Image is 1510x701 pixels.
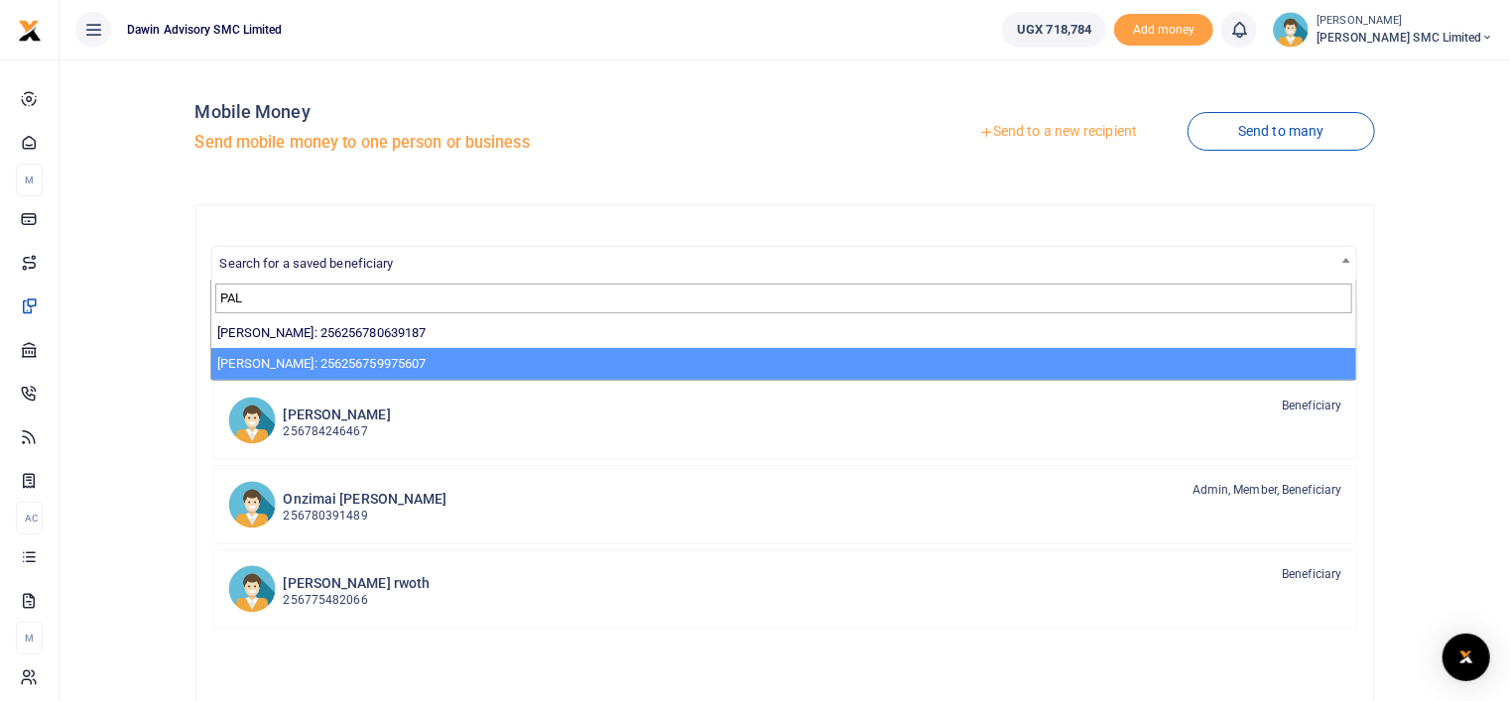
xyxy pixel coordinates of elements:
[1188,112,1374,151] a: Send to many
[1002,12,1106,48] a: UGX 718,784
[212,549,1358,629] a: ROr [PERSON_NAME] rwoth 256775482066 Beneficiary
[1114,14,1213,47] li: Toup your wallet
[1273,12,1309,48] img: profile-user
[16,502,43,534] li: Ac
[217,354,426,374] label: [PERSON_NAME]: 256256759975607
[1273,12,1494,48] a: profile-user [PERSON_NAME] [PERSON_NAME] SMC Limited
[284,507,447,526] p: 256780391489
[1443,634,1490,681] div: Open Intercom Messenger
[212,465,1358,544] a: OFd Onzimai [PERSON_NAME] 256780391489 Admin, Member, Beneficiary
[929,114,1188,150] a: Send to a new recipient
[220,256,394,271] span: Search for a saved beneficiary
[195,133,778,153] h5: Send mobile money to one person or business
[119,21,291,39] span: Dawin Advisory SMC Limited
[284,575,431,592] h6: [PERSON_NAME] rwoth
[1317,29,1494,47] span: [PERSON_NAME] SMC Limited
[994,12,1114,48] li: Wallet ballance
[284,422,391,441] p: 256784246467
[1114,21,1213,36] a: Add money
[217,323,426,343] label: [PERSON_NAME]: 256256780639187
[1114,14,1213,47] span: Add money
[212,381,1358,460] a: MG [PERSON_NAME] 256784246467 Beneficiary
[1193,481,1342,499] span: Admin, Member, Beneficiary
[212,247,1356,278] span: Search for a saved beneficiary
[18,22,42,37] a: logo-small logo-large logo-large
[195,101,778,123] h4: Mobile Money
[284,591,431,610] p: 256775482066
[215,284,1352,313] input: Search
[284,491,447,508] h6: Onzimai [PERSON_NAME]
[228,481,276,528] img: OFd
[16,622,43,654] li: M
[228,397,276,444] img: MG
[1317,13,1494,30] small: [PERSON_NAME]
[16,164,43,196] li: M
[211,246,1357,281] span: Search for a saved beneficiary
[18,19,42,43] img: logo-small
[284,407,391,423] h6: [PERSON_NAME]
[1282,397,1341,414] span: Beneficiary
[228,565,276,613] img: ROr
[1017,20,1091,40] span: UGX 718,784
[1282,565,1341,583] span: Beneficiary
